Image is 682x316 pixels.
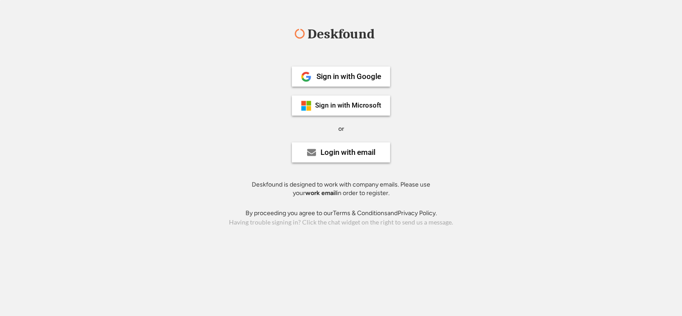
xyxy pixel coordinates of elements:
div: Deskfound is designed to work with company emails. Please use your in order to register. [241,180,441,198]
div: or [338,125,344,133]
a: Privacy Policy. [398,209,437,217]
strong: work email [305,189,337,197]
div: Login with email [320,149,375,156]
img: 1024px-Google__G__Logo.svg.png [301,71,312,82]
img: ms-symbollockup_mssymbol_19.png [301,100,312,111]
div: Deskfound [303,27,379,41]
a: Terms & Conditions [333,209,387,217]
div: Sign in with Google [316,73,381,80]
div: By proceeding you agree to our and [245,209,437,218]
div: Sign in with Microsoft [315,102,381,109]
